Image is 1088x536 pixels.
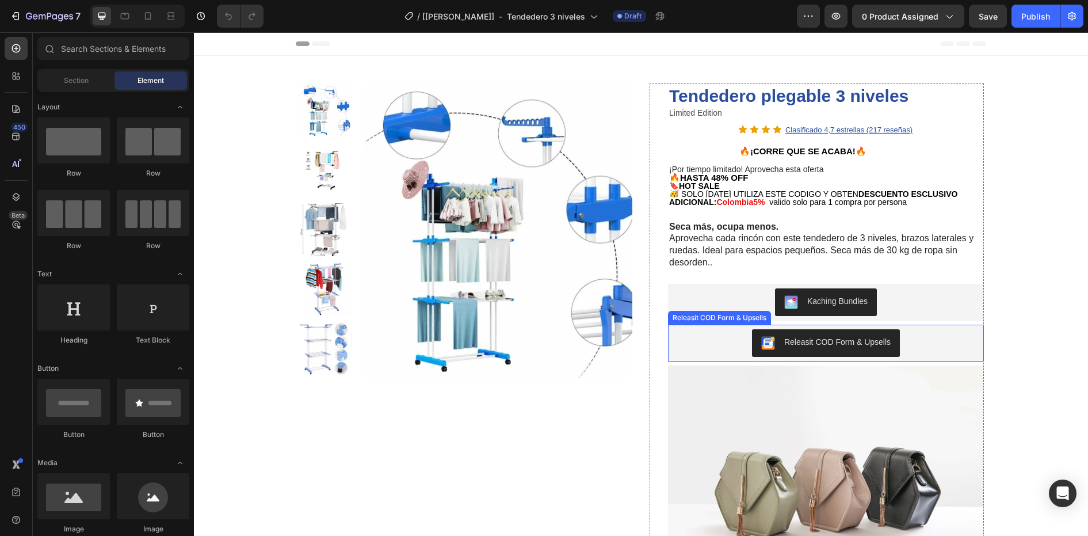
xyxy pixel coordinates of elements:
[171,98,189,116] span: Toggle open
[417,10,420,22] span: /
[1021,10,1050,22] div: Publish
[37,37,189,60] input: Search Sections & Elements
[485,149,526,158] strong: HOT SALE
[37,335,110,345] div: Heading
[852,5,964,28] button: 0 product assigned
[522,165,571,174] strong: Colombia5%
[138,75,164,86] span: Element
[581,256,683,284] button: Kaching Bundles
[37,102,60,112] span: Layout
[979,12,998,21] span: Save
[217,5,264,28] div: Undo/Redo
[567,304,581,318] img: CKKYs5695_ICEAE=.webp
[117,335,189,345] div: Text Block
[475,189,585,199] strong: Seca más, ocupa menos.
[37,269,52,279] span: Text
[590,263,604,277] img: KachingBundles.png
[64,75,89,86] span: Section
[37,429,110,440] div: Button
[1011,5,1060,28] button: Publish
[37,458,58,468] span: Media
[5,5,86,28] button: 7
[624,11,642,21] span: Draft
[475,165,522,174] strong: ADICIONAL:
[422,10,585,22] span: [[PERSON_NAME]] - Tendedero 3 niveles
[11,123,28,132] div: 450
[475,76,528,85] span: Limited Edition
[1049,480,1076,507] div: Open Intercom Messenger
[571,165,713,174] span: valido solo para 1 compra por persona
[171,359,189,378] span: Toggle open
[37,168,110,178] div: Row
[613,263,674,275] div: Kaching Bundles
[475,132,629,142] span: ¡Por tiempo limitado! Aprovecha esta oferta
[171,265,189,283] span: Toggle open
[37,241,110,251] div: Row
[75,9,81,23] p: 7
[591,93,719,102] u: Clasificado 4,7 estrellas (217 reseñas)
[590,304,697,316] div: Releasit COD Form & Upsells
[37,363,59,374] span: Button
[558,297,706,325] button: Releasit COD Form & Upsells
[862,10,938,22] span: 0 product assigned
[476,280,575,291] div: Releasit COD Form & Upsells
[37,524,110,534] div: Image
[117,429,189,440] div: Button
[475,149,526,158] span: 🔖
[475,189,789,237] p: Aprovecha cada rincón con este tendedero de 3 niveles, brazos laterales y ruedas. Ideal para espa...
[545,114,673,124] strong: 🔥¡CORRE QUE SE ACABA!🔥
[665,157,763,166] strong: DESCUENTO ESCLUSIVO
[117,241,189,251] div: Row
[475,140,554,150] strong: 🔥HASTA 48% OFF
[117,168,189,178] div: Row
[194,32,1088,536] iframe: Design area
[475,157,763,174] span: 🥳 SOLO [DATE] UTILIZA ESTE CODIGO Y OBTEN
[516,226,518,235] span: .
[969,5,1007,28] button: Save
[474,51,790,76] h1: Tendedero plegable 3 niveles
[171,454,189,472] span: Toggle open
[117,524,189,534] div: Image
[9,211,28,220] div: Beta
